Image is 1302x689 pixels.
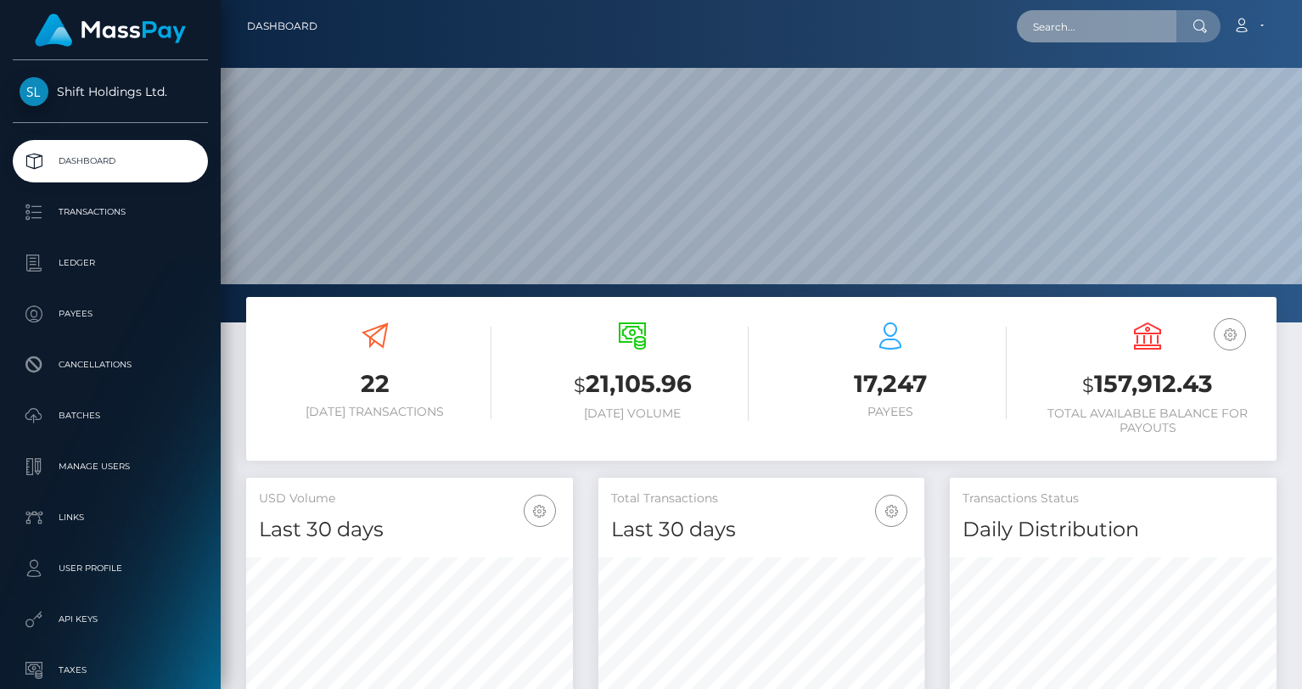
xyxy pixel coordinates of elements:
small: $ [574,373,586,397]
h6: Total Available Balance for Payouts [1032,406,1265,435]
p: Cancellations [20,352,201,378]
img: Shift Holdings Ltd. [20,77,48,106]
a: Dashboard [247,8,317,44]
input: Search... [1017,10,1176,42]
p: Transactions [20,199,201,225]
a: Dashboard [13,140,208,182]
h3: 157,912.43 [1032,367,1265,402]
h4: Daily Distribution [962,515,1264,545]
h4: Last 30 days [259,515,560,545]
a: Manage Users [13,445,208,488]
h4: Last 30 days [611,515,912,545]
p: Taxes [20,658,201,683]
p: API Keys [20,607,201,632]
h6: [DATE] Volume [517,406,749,421]
a: User Profile [13,547,208,590]
a: Batches [13,395,208,437]
p: Batches [20,403,201,429]
a: Cancellations [13,344,208,386]
h6: [DATE] Transactions [259,405,491,419]
h3: 22 [259,367,491,401]
p: Dashboard [20,148,201,174]
p: Ledger [20,250,201,276]
h5: Transactions Status [962,490,1264,507]
p: Payees [20,301,201,327]
h5: Total Transactions [611,490,912,507]
img: MassPay Logo [35,14,186,47]
a: Links [13,496,208,539]
p: Manage Users [20,454,201,479]
span: Shift Holdings Ltd. [13,84,208,99]
h6: Payees [774,405,1007,419]
a: Payees [13,293,208,335]
p: User Profile [20,556,201,581]
h3: 17,247 [774,367,1007,401]
h5: USD Volume [259,490,560,507]
a: Transactions [13,191,208,233]
p: Links [20,505,201,530]
a: API Keys [13,598,208,641]
small: $ [1082,373,1094,397]
a: Ledger [13,242,208,284]
h3: 21,105.96 [517,367,749,402]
